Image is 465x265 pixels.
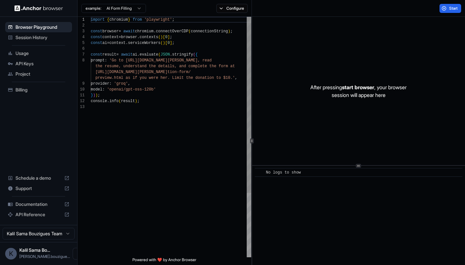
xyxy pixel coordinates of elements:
[91,35,102,39] span: const
[133,52,137,57] span: ai
[95,76,212,80] span: preview.html as if you were her. Limit the donatio
[449,6,458,11] span: Start
[133,17,142,22] span: from
[91,41,102,45] span: const
[193,52,195,57] span: (
[102,52,116,57] span: result
[98,93,100,98] span: ;
[135,99,137,103] span: )
[102,35,119,39] span: context
[163,35,165,39] span: [
[95,70,167,74] span: [URL][DOMAIN_NAME][PERSON_NAME]
[77,23,85,28] div: 2
[128,41,160,45] span: serviceWorkers
[132,257,196,265] span: Powered with ❤️ by Anchor Browser
[137,35,139,39] span: .
[5,183,72,194] div: Support
[77,46,85,52] div: 6
[73,248,84,260] button: Open menu
[137,52,139,57] span: .
[5,199,72,209] div: Documentation
[15,34,69,41] span: Session History
[165,41,167,45] span: [
[216,4,248,13] button: Configure
[91,99,107,103] span: console
[135,29,154,34] span: chromium
[15,60,69,67] span: API Keys
[212,64,235,69] span: he form at
[158,35,160,39] span: (
[91,93,93,98] span: }
[144,17,172,22] span: 'playwright'
[139,35,158,39] span: contexts
[212,76,235,80] span: n to $10.'
[19,247,50,253] span: Kalil Sama Bouzigues
[228,29,230,34] span: )
[19,254,70,259] span: kalil.bouzigues@gmail.com
[102,41,107,45] span: ai
[126,41,128,45] span: .
[5,22,72,32] div: Browser Playground
[109,99,119,103] span: info
[77,28,85,34] div: 3
[107,41,109,45] span: =
[91,81,109,86] span: provider
[15,71,69,77] span: Project
[156,29,189,34] span: connectOverCDP
[258,169,261,176] span: ​
[158,52,160,57] span: (
[172,41,174,45] span: ;
[168,35,170,39] span: ]
[207,58,212,63] span: ad
[5,248,17,260] div: K
[77,81,85,87] div: 9
[114,81,128,86] span: 'groq'
[170,41,172,45] span: ]
[105,58,107,63] span: :
[86,6,101,11] span: example:
[15,5,63,11] img: Anchor Logo
[163,41,165,45] span: )
[107,87,156,92] span: 'openai/gpt-oss-120b'
[15,201,62,207] span: Documentation
[310,83,407,99] p: After pressing , your browser session will appear here
[15,50,69,57] span: Usage
[91,58,105,63] span: prompt
[15,24,69,30] span: Browser Playground
[5,32,72,43] div: Session History
[5,69,72,79] div: Project
[15,185,62,192] span: Support
[230,29,232,34] span: ;
[172,52,193,57] span: stringify
[77,92,85,98] div: 11
[5,58,72,69] div: API Keys
[128,17,130,22] span: }
[139,52,158,57] span: evaluate
[77,104,85,110] div: 13
[91,29,102,34] span: const
[15,175,62,181] span: Schedule a demo
[119,35,121,39] span: =
[121,52,133,57] span: await
[109,58,207,63] span: 'Go to [URL][DOMAIN_NAME][PERSON_NAME], re
[160,52,170,57] span: JSON
[160,35,163,39] span: )
[91,52,102,57] span: const
[15,87,69,93] span: Billing
[128,81,130,86] span: ,
[5,48,72,58] div: Usage
[109,41,126,45] span: context
[102,87,105,92] span: :
[121,99,135,103] span: result
[5,209,72,220] div: API Reference
[5,85,72,95] div: Billing
[77,34,85,40] div: 4
[439,4,461,13] button: Start
[102,29,119,34] span: browser
[342,84,374,90] span: start browser
[77,52,85,58] div: 7
[191,29,228,34] span: connectionString
[189,29,191,34] span: (
[168,70,191,74] span: tion-form/
[15,211,62,218] span: API Reference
